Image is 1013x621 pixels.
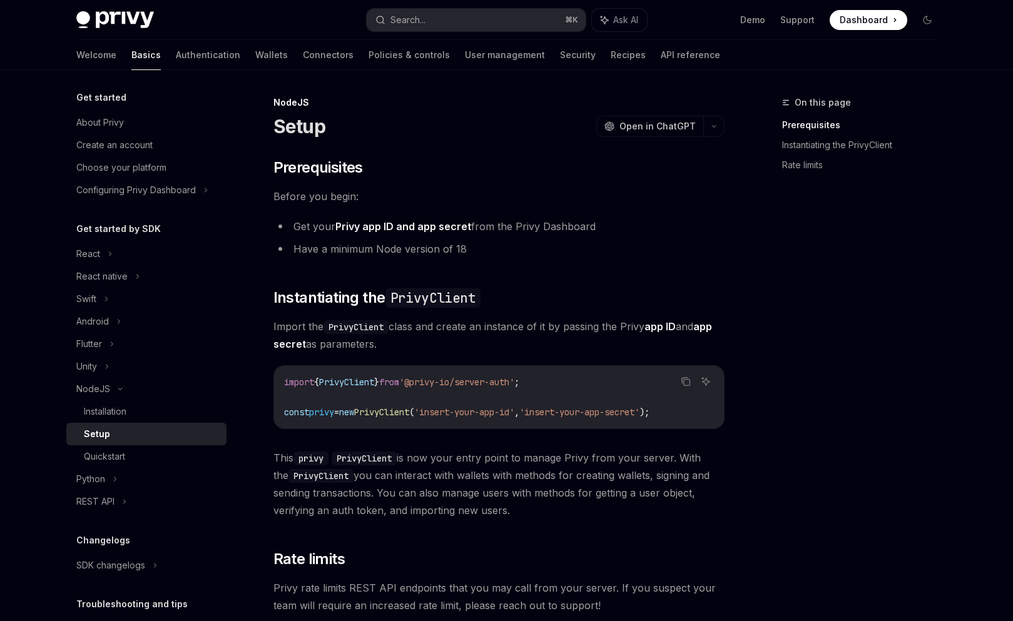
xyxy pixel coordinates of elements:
a: Wallets [255,40,288,70]
div: SDK changelogs [76,558,145,573]
a: Setup [66,423,227,445]
span: { [314,376,319,388]
a: Policies & controls [369,40,450,70]
span: } [374,376,379,388]
li: Have a minimum Node version of 18 [273,240,725,258]
h5: Troubleshooting and tips [76,597,188,612]
a: About Privy [66,111,227,134]
span: from [379,376,399,388]
span: Privy rate limits REST API endpoints that you may call from your server. If you suspect your team... [273,579,725,614]
a: Authentication [176,40,240,70]
div: React [76,246,100,261]
code: PrivyClient [288,469,354,483]
img: dark logo [76,11,154,29]
button: Ask AI [698,373,714,390]
span: PrivyClient [354,406,409,418]
li: Get your from the Privy Dashboard [273,218,725,235]
div: Setup [84,427,110,442]
span: new [339,406,354,418]
span: Instantiating the [273,288,481,308]
span: Rate limits [273,549,345,569]
a: Prerequisites [782,115,947,135]
a: Rate limits [782,155,947,175]
span: Import the class and create an instance of it by passing the Privy and as parameters. [273,318,725,353]
div: Create an account [76,138,153,153]
span: 'insert-your-app-secret' [519,406,639,418]
span: = [334,406,339,418]
a: User management [465,40,545,70]
span: const [284,406,309,418]
strong: app ID [644,320,676,333]
button: Toggle dark mode [917,10,937,30]
button: Open in ChatGPT [596,116,703,137]
h5: Changelogs [76,533,130,548]
span: Dashboard [840,14,888,26]
span: privy [309,406,334,418]
div: NodeJS [273,96,725,109]
span: ; [514,376,519,388]
div: Flutter [76,336,102,351]
div: Android [76,314,109,329]
code: PrivyClient [332,452,397,465]
h1: Setup [273,115,325,138]
a: Instantiating the PrivyClient [782,135,947,155]
span: ( [409,406,414,418]
div: REST API [76,494,115,509]
div: Choose your platform [76,160,166,175]
span: Prerequisites [273,158,363,178]
button: Ask AI [592,9,647,31]
h5: Get started by SDK [76,221,161,236]
span: This is now your entry point to manage Privy from your server. With the you can interact with wal... [273,449,725,519]
span: import [284,376,314,388]
code: privy [293,452,328,465]
code: PrivyClient [385,288,481,308]
a: Recipes [611,40,646,70]
div: Swift [76,291,96,306]
a: Create an account [66,134,227,156]
span: Ask AI [613,14,638,26]
div: Installation [84,404,126,419]
div: React native [76,269,128,284]
button: Copy the contents from the code block [678,373,694,390]
code: PrivyClient [323,320,389,334]
button: Search...⌘K [367,9,586,31]
a: API reference [661,40,720,70]
a: Welcome [76,40,116,70]
span: , [514,406,519,418]
span: PrivyClient [319,376,374,388]
span: '@privy-io/server-auth' [399,376,514,388]
a: Demo [740,14,765,26]
span: 'insert-your-app-id' [414,406,514,418]
a: Choose your platform [66,156,227,179]
a: Dashboard [830,10,907,30]
div: NodeJS [76,381,110,396]
h5: Get started [76,90,126,105]
a: Installation [66,400,227,423]
span: Open in ChatGPT [619,120,696,133]
div: Quickstart [84,449,125,464]
div: About Privy [76,115,124,130]
span: On this page [795,95,851,110]
div: Python [76,472,105,487]
a: Basics [131,40,161,70]
a: Privy app ID and app secret [335,220,471,233]
span: ); [639,406,649,418]
div: Configuring Privy Dashboard [76,183,196,198]
span: Before you begin: [273,188,725,205]
a: Support [780,14,815,26]
a: Security [560,40,596,70]
div: Unity [76,359,97,374]
span: ⌘ K [565,15,578,25]
a: Quickstart [66,445,227,468]
a: Connectors [303,40,354,70]
div: Search... [390,13,425,28]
